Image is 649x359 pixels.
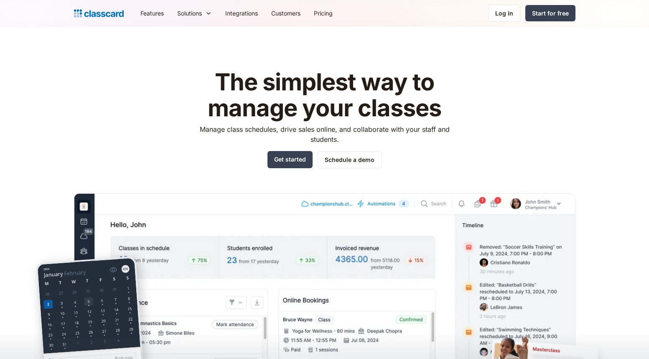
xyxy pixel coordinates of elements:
[488,5,520,22] a: Log in
[192,124,457,144] p: Manage class schedules, drive sales online, and collaborate with your staff and students.
[192,69,457,121] h1: The simplest way to manage your classes
[495,9,513,18] div: Log in
[265,4,307,23] a: Customers
[177,9,202,18] div: Solutions
[267,151,313,168] a: Get started
[532,9,569,18] div: Start for free
[219,4,265,23] a: Integrations
[171,4,219,23] div: Solutions
[307,4,339,23] a: Pricing
[318,151,382,168] a: Schedule a demo
[134,4,171,23] a: Features
[74,8,124,19] a: home
[525,5,575,21] a: Start for free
